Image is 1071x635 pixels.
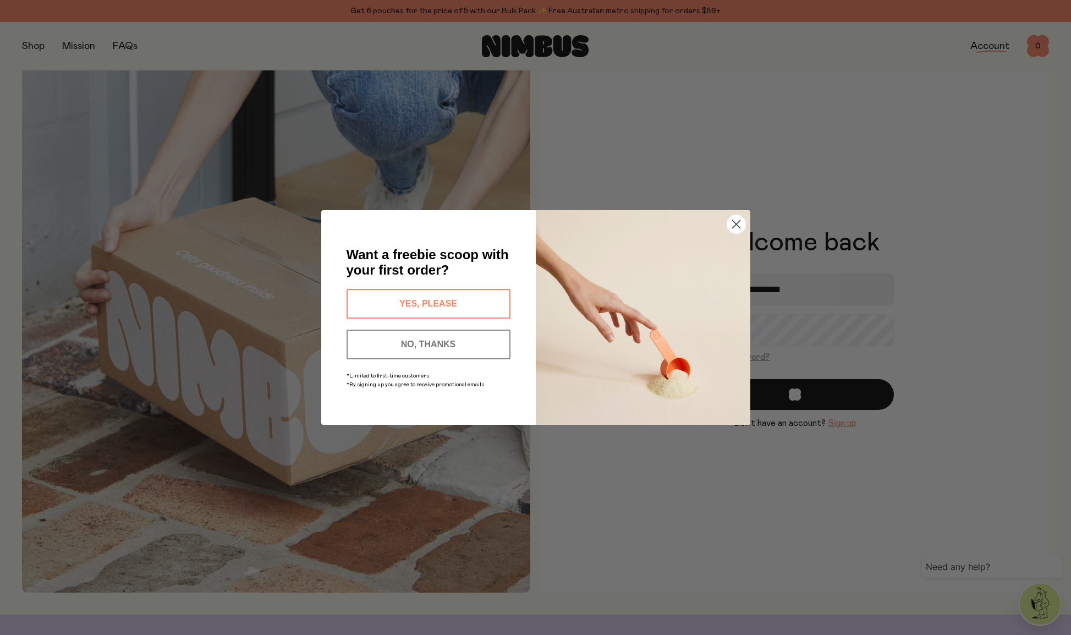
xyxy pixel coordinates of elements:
button: Close dialog [727,215,746,234]
img: c0d45117-8e62-4a02-9742-374a5db49d45.jpeg [536,210,750,425]
span: *Limited to first-time customers [347,373,429,379]
button: YES, PLEASE [347,289,510,319]
span: *By signing up you agree to receive promotional emails [347,382,484,387]
button: NO, THANKS [347,330,510,359]
span: Want a freebie scoop with your first order? [347,247,509,277]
